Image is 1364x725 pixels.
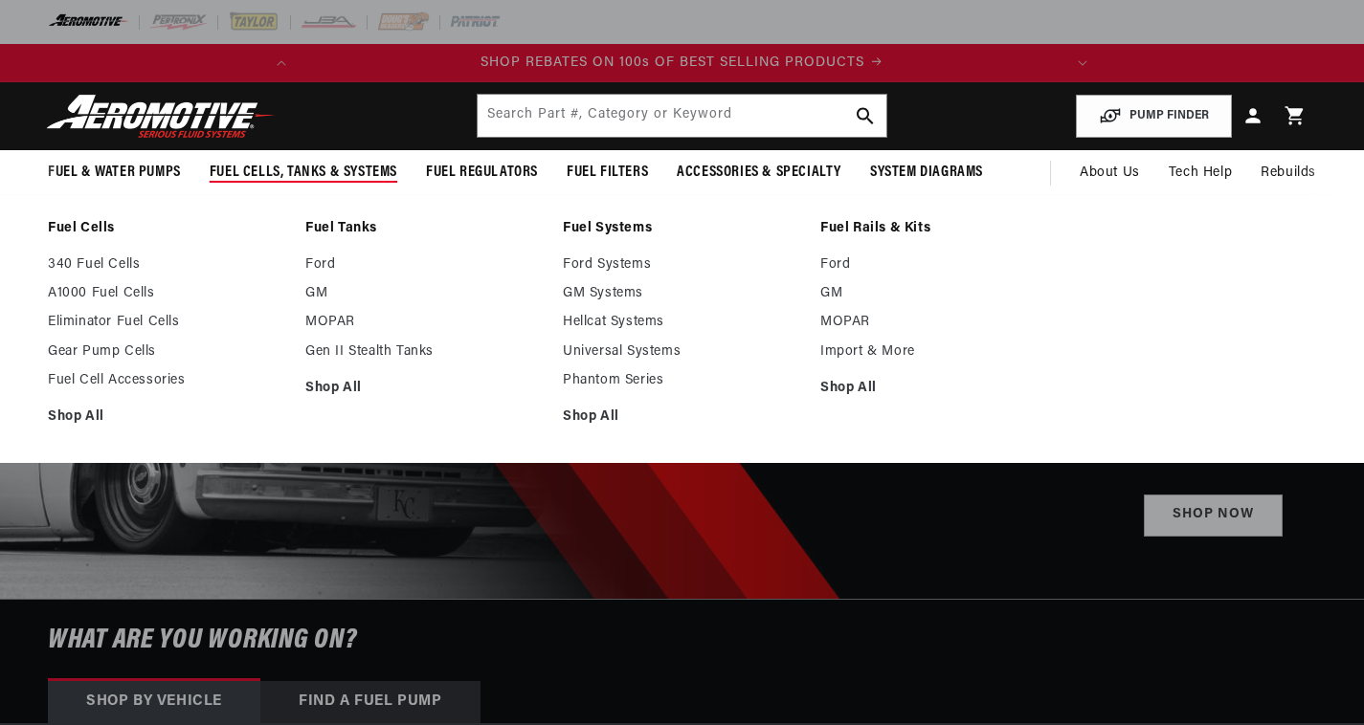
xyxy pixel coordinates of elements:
[481,55,864,70] span: SHOP REBATES ON 100s OF BEST SELLING PRODUCTS
[1169,163,1232,184] span: Tech Help
[1065,150,1154,196] a: About Us
[1080,165,1140,180] span: About Us
[567,163,648,183] span: Fuel Filters
[305,285,544,302] a: GM
[563,343,801,361] a: Universal Systems
[260,681,481,723] div: Find a Fuel Pump
[48,408,286,426] a: Shop All
[195,150,412,195] summary: Fuel Cells, Tanks & Systems
[48,220,286,237] a: Fuel Cells
[48,372,286,389] a: Fuel Cell Accessories
[48,681,260,723] div: Shop by vehicle
[412,150,552,195] summary: Fuel Regulators
[563,314,801,331] a: Hellcat Systems
[305,343,544,361] a: Gen II Stealth Tanks
[426,163,538,183] span: Fuel Regulators
[563,256,801,274] a: Ford Systems
[48,256,286,274] a: 340 Fuel Cells
[820,256,1059,274] a: Ford
[870,163,983,183] span: System Diagrams
[552,150,662,195] summary: Fuel Filters
[305,220,544,237] a: Fuel Tanks
[48,285,286,302] a: A1000 Fuel Cells
[34,150,195,195] summary: Fuel & Water Pumps
[48,343,286,361] a: Gear Pump Cells
[41,94,280,139] img: Aeromotive
[563,372,801,389] a: Phantom Series
[301,53,1063,74] div: 1 of 2
[301,53,1063,74] a: SHOP REBATES ON 100s OF BEST SELLING PRODUCTS
[1144,494,1283,538] a: Shop Now
[48,163,181,183] span: Fuel & Water Pumps
[820,314,1059,331] a: MOPAR
[820,380,1059,397] a: Shop All
[563,220,801,237] a: Fuel Systems
[820,343,1059,361] a: Import & More
[1246,150,1330,196] summary: Rebuilds
[662,150,856,195] summary: Accessories & Specialty
[305,380,544,397] a: Shop All
[563,408,801,426] a: Shop All
[1154,150,1246,196] summary: Tech Help
[1076,95,1232,138] button: PUMP FINDER
[301,53,1063,74] div: Announcement
[48,314,286,331] a: Eliminator Fuel Cells
[262,44,301,82] button: Translation missing: en.sections.announcements.previous_announcement
[305,256,544,274] a: Ford
[844,95,886,137] button: search button
[563,285,801,302] a: GM Systems
[478,95,885,137] input: Search by Part Number, Category or Keyword
[820,220,1059,237] a: Fuel Rails & Kits
[820,285,1059,302] a: GM
[677,163,841,183] span: Accessories & Specialty
[305,314,544,331] a: MOPAR
[1063,44,1102,82] button: Translation missing: en.sections.announcements.next_announcement
[1261,163,1316,184] span: Rebuilds
[856,150,997,195] summary: System Diagrams
[210,163,397,183] span: Fuel Cells, Tanks & Systems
